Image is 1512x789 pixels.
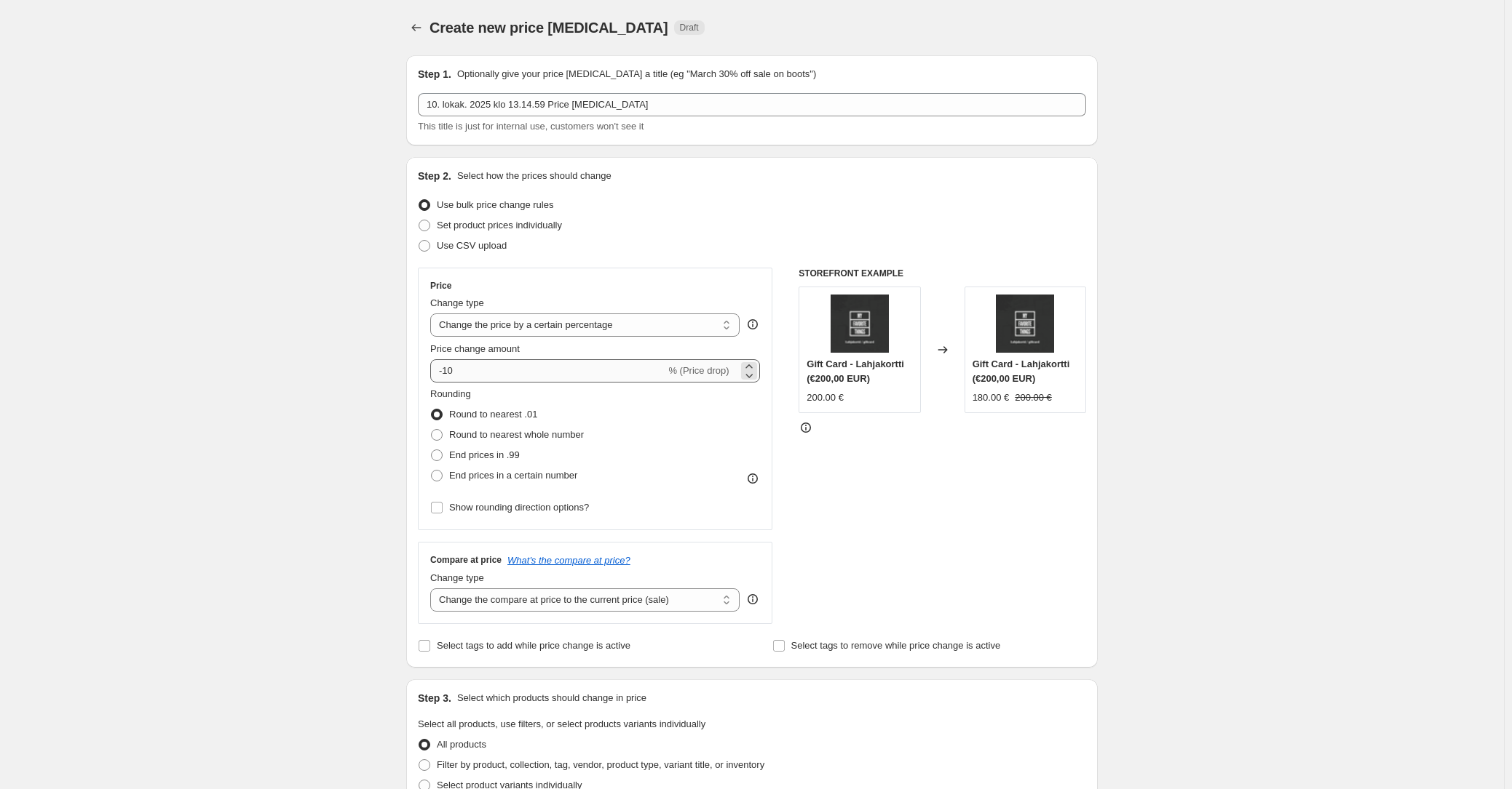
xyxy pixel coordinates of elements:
[449,429,584,440] span: Round to nearest whole number
[437,220,562,231] span: Set product prices individually
[437,199,553,210] span: Use bulk price change rules
[973,391,1010,405] div: 180.00 €
[418,691,451,705] h2: Step 3.
[449,502,589,513] span: Show rounding direction options?
[807,391,844,405] div: 200.00 €
[831,295,889,353] img: nayttokuva-2016-12-05-kello-13-04-06_80x.png
[449,449,520,460] span: End prices in .99
[668,365,729,376] span: % (Price drop)
[437,640,630,651] span: Select tags to add while price change is active
[745,317,760,332] div: help
[457,691,646,705] p: Select which products should change in price
[799,268,1086,279] h6: STOREFRONT EXAMPLE
[791,640,1001,651] span: Select tags to remove while price change is active
[437,240,507,251] span: Use CSV upload
[437,739,486,750] span: All products
[457,169,611,183] p: Select how the prices should change
[418,169,451,183] h2: Step 2.
[430,343,520,354] span: Price change amount
[507,555,630,566] button: What's the compare at price?
[418,67,451,81] h2: Step 1.
[457,67,816,81] p: Optionally give your price [MEDICAL_DATA] a title (eg "March 30% off sale on boots")
[418,718,705,729] span: Select all products, use filters, or select products variants individually
[430,359,665,383] input: -15
[449,470,577,481] span: End prices in a certain number
[430,554,502,566] h3: Compare at price
[418,121,644,132] span: This title is just for internal use, customers won't see it
[973,359,1070,384] span: Gift Card - Lahjakortti (€200,00 EUR)
[406,17,427,38] button: Price change jobs
[430,20,668,36] span: Create new price [MEDICAL_DATA]
[418,93,1086,116] input: 30% off holiday sale
[430,280,451,292] h3: Price
[449,409,537,420] span: Round to nearest .01
[437,759,764,770] span: Filter by product, collection, tag, vendor, product type, variant title, or inventory
[430,297,484,308] span: Change type
[1015,391,1052,405] strike: 200.00 €
[807,359,904,384] span: Gift Card - Lahjakortti (€200,00 EUR)
[745,592,760,606] div: help
[996,295,1054,353] img: nayttokuva-2016-12-05-kello-13-04-06_80x.png
[430,572,484,583] span: Change type
[430,388,471,399] span: Rounding
[680,22,699,33] span: Draft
